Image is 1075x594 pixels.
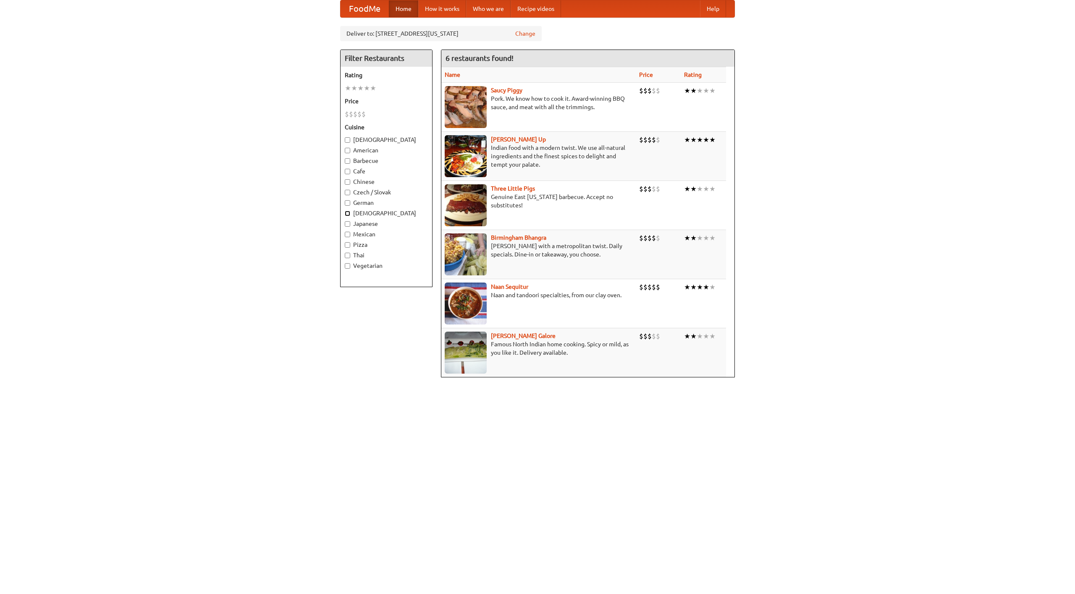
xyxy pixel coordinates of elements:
[491,136,546,143] a: [PERSON_NAME] Up
[345,71,428,79] h5: Rating
[345,190,350,195] input: Czech / Slovak
[639,184,643,194] li: $
[684,135,690,144] li: ★
[345,84,351,93] li: ★
[345,263,350,269] input: Vegetarian
[445,144,632,169] p: Indian food with a modern twist. We use all-natural ingredients and the finest spices to delight ...
[684,184,690,194] li: ★
[345,253,350,258] input: Thai
[703,86,709,95] li: ★
[345,148,350,153] input: American
[697,283,703,292] li: ★
[491,332,556,339] a: [PERSON_NAME] Galore
[364,84,370,93] li: ★
[652,233,656,243] li: $
[345,146,428,154] label: American
[652,184,656,194] li: $
[445,184,487,226] img: littlepigs.jpg
[345,110,349,119] li: $
[648,86,652,95] li: $
[656,86,660,95] li: $
[709,184,716,194] li: ★
[345,211,350,216] input: [DEMOGRAPHIC_DATA]
[652,135,656,144] li: $
[709,332,716,341] li: ★
[418,0,466,17] a: How it works
[643,283,648,292] li: $
[445,193,632,209] p: Genuine East [US_STATE] barbecue. Accept no substitutes!
[345,136,428,144] label: [DEMOGRAPHIC_DATA]
[652,86,656,95] li: $
[684,86,690,95] li: ★
[690,184,697,194] li: ★
[656,135,660,144] li: $
[652,332,656,341] li: $
[709,135,716,144] li: ★
[648,233,652,243] li: $
[690,283,697,292] li: ★
[345,200,350,206] input: German
[684,283,690,292] li: ★
[445,135,487,177] img: curryup.jpg
[341,0,389,17] a: FoodMe
[648,184,652,194] li: $
[639,332,643,341] li: $
[690,135,697,144] li: ★
[690,233,697,243] li: ★
[703,135,709,144] li: ★
[643,233,648,243] li: $
[362,110,366,119] li: $
[643,135,648,144] li: $
[709,86,716,95] li: ★
[345,221,350,227] input: Japanese
[341,50,432,67] h4: Filter Restaurants
[446,54,514,62] ng-pluralize: 6 restaurants found!
[370,84,376,93] li: ★
[709,283,716,292] li: ★
[445,86,487,128] img: saucy.jpg
[345,209,428,217] label: [DEMOGRAPHIC_DATA]
[345,178,428,186] label: Chinese
[445,233,487,275] img: bhangra.jpg
[445,291,632,299] p: Naan and tandoori specialties, from our clay oven.
[389,0,418,17] a: Home
[491,185,535,192] b: Three Little Pigs
[345,242,350,248] input: Pizza
[445,242,632,259] p: [PERSON_NAME] with a metropolitan twist. Daily specials. Dine-in or takeaway, you choose.
[643,184,648,194] li: $
[351,84,357,93] li: ★
[345,241,428,249] label: Pizza
[491,283,528,290] a: Naan Sequitur
[697,233,703,243] li: ★
[697,184,703,194] li: ★
[345,158,350,164] input: Barbecue
[639,86,643,95] li: $
[639,233,643,243] li: $
[340,26,542,41] div: Deliver to: [STREET_ADDRESS][US_STATE]
[684,71,702,78] a: Rating
[445,94,632,111] p: Pork. We know how to cook it. Award-winning BBQ sauce, and meat with all the trimmings.
[697,332,703,341] li: ★
[345,167,428,175] label: Cafe
[491,234,546,241] a: Birmingham Bhangra
[703,332,709,341] li: ★
[643,86,648,95] li: $
[656,332,660,341] li: $
[345,97,428,105] h5: Price
[345,179,350,185] input: Chinese
[345,157,428,165] label: Barbecue
[345,262,428,270] label: Vegetarian
[703,233,709,243] li: ★
[648,332,652,341] li: $
[709,233,716,243] li: ★
[690,332,697,341] li: ★
[345,220,428,228] label: Japanese
[491,87,522,94] a: Saucy Piggy
[345,137,350,143] input: [DEMOGRAPHIC_DATA]
[353,110,357,119] li: $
